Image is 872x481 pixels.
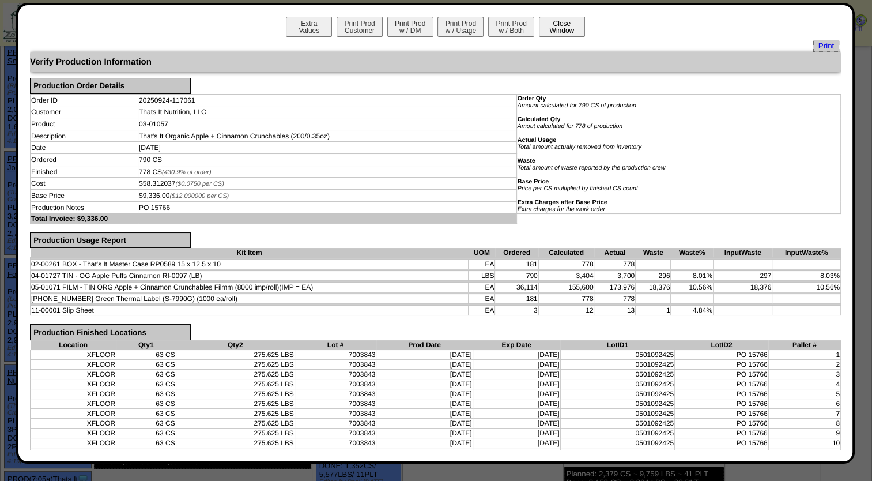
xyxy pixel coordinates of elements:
td: 10 [768,438,840,448]
td: 11-00001 Slip Sheet [31,306,469,315]
td: [DATE] [376,399,473,408]
td: [DATE] [473,379,560,389]
td: 7003843 [295,438,376,448]
i: Extra charges for the work order [518,206,605,213]
td: [DATE] [376,448,473,457]
td: 0501092425 [560,408,675,418]
div: Production Order Details [30,78,191,94]
td: PO 15766 [675,438,768,448]
td: [PHONE_NUMBER] Green Thermal Label (S-7990G) (1000 ea/roll) [31,294,469,304]
td: 778 CS [138,166,517,178]
td: XFLOOR [31,369,116,379]
td: PO 15766 [675,418,768,428]
td: 275.625 LBS [176,438,295,448]
td: 63 CS [116,359,176,369]
td: 9 [768,428,840,438]
td: XFLOOR [31,359,116,369]
td: 7003843 [295,359,376,369]
td: 0501092425 [560,379,675,389]
td: 0501092425 [560,399,675,408]
td: 275.625 LBS [176,428,295,438]
td: 18,376 [713,283,772,292]
td: 778 [538,260,594,269]
td: XFLOOR [31,438,116,448]
td: 36,114 [495,283,538,292]
td: 155,600 [538,283,594,292]
td: 275.625 LBS [176,399,295,408]
td: [DATE] [473,408,560,418]
a: CloseWindow [538,26,586,35]
td: 10.56% [772,283,841,292]
td: 0501092425 [560,369,675,379]
td: 8.01% [671,271,713,281]
td: [DATE] [376,438,473,448]
span: ($12.000000 per CS) [169,193,229,200]
i: Amout calculated for 778 of production [518,123,622,130]
td: 63 CS [116,399,176,408]
a: Print [813,40,839,52]
td: 275.625 LBS [176,359,295,369]
div: Production Usage Report [30,232,191,249]
td: Finished [31,166,138,178]
td: 63 CS [116,379,176,389]
b: Actual Usage [518,137,557,144]
button: Print ProdCustomer [337,17,383,37]
td: Product [31,118,138,130]
th: UOM [469,248,495,258]
th: InputWaste [713,248,772,258]
td: 12 [538,306,594,315]
td: 8.03% [772,271,841,281]
button: Print Prodw / Both [488,17,534,37]
td: 3 [768,369,840,379]
th: Qty1 [116,340,176,350]
td: 790 CS [138,154,517,166]
td: PO 15766 [675,399,768,408]
td: 05-01071 FILM - TIN ORG Apple + Cinnamon Crunchables Filmm (8000 imp/roll)(IMP = EA) [31,283,469,292]
th: Waste [636,248,671,258]
td: LBS [469,271,495,281]
div: Production Finished Locations [30,324,191,340]
td: 778 [594,294,636,304]
th: LotID1 [560,340,675,350]
td: 181 [495,260,538,269]
td: [DATE] [473,448,560,457]
td: PO 15766 [675,428,768,438]
td: 5 [768,389,840,399]
button: Print Prodw / DM [387,17,433,37]
td: 63 CS [116,438,176,448]
td: 3 [495,306,538,315]
i: Total amount actually removed from inventory [518,144,641,151]
td: PO 15766 [675,448,768,457]
i: Total amount of waste reported by the production crew [518,164,666,171]
th: Lot # [295,340,376,350]
i: Price per CS multiplied by finished CS count [518,185,638,192]
td: Ordered [31,154,138,166]
td: 4.84% [671,306,713,315]
td: XFLOOR [31,389,116,399]
td: 20250924-117061 [138,94,517,106]
td: XFLOOR [31,399,116,408]
td: 778 [538,294,594,304]
td: 7003843 [295,408,376,418]
th: Qty2 [176,340,295,350]
td: 6 [768,399,840,408]
td: 275.625 LBS [176,448,295,457]
td: $9,336.00 [138,190,517,202]
div: Verify Production Information [30,52,841,72]
td: EA [469,283,495,292]
td: EA [469,306,495,315]
b: Extra Charges after Base Price [518,199,607,206]
td: 181 [495,294,538,304]
td: 13 [594,306,636,315]
td: 3,404 [538,271,594,281]
th: Ordered [495,248,538,258]
td: 11 [768,448,840,457]
td: 63 CS [116,389,176,399]
td: [DATE] [473,428,560,438]
b: Waste [518,157,535,164]
td: EA [469,260,495,269]
td: 3,700 [594,271,636,281]
td: 778 [594,260,636,269]
td: [DATE] [473,369,560,379]
th: InputWaste% [772,248,841,258]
